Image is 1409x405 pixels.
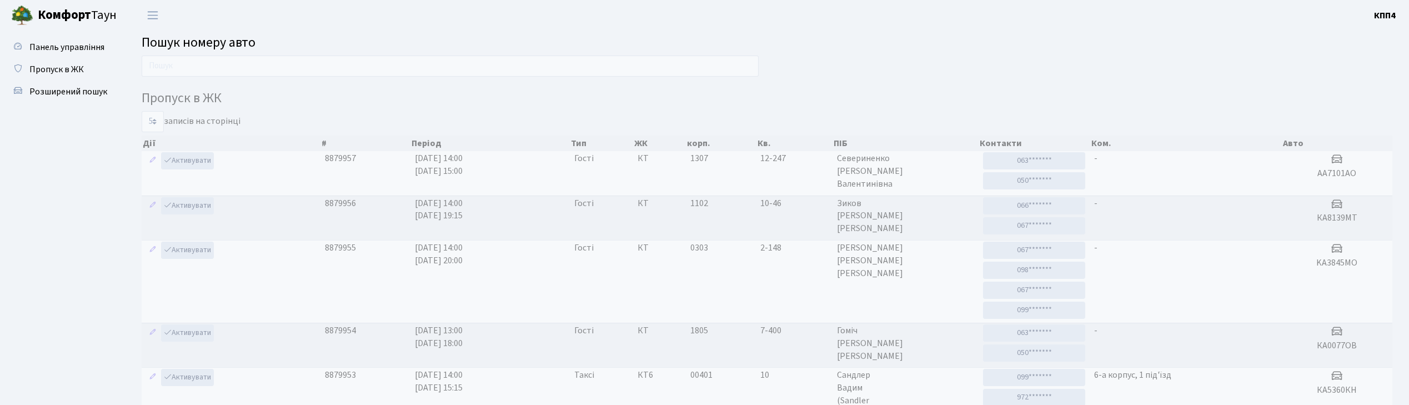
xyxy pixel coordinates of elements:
span: 1102 [690,197,708,209]
span: 12-247 [760,152,828,165]
span: - [1094,242,1097,254]
span: Севериненко [PERSON_NAME] Валентинівна [837,152,974,191]
span: Гості [574,324,594,337]
th: ЖК [633,136,686,151]
span: 1805 [690,324,708,337]
span: КТ [638,152,681,165]
th: Авто [1282,136,1392,151]
span: [DATE] 14:00 [DATE] 15:00 [415,152,463,177]
span: 8879956 [325,197,356,209]
span: Пропуск в ЖК [29,63,84,76]
th: Період [410,136,570,151]
span: Таксі [574,369,594,382]
span: Гості [574,242,594,254]
a: Редагувати [146,152,159,169]
a: Редагувати [146,324,159,342]
span: 2-148 [760,242,828,254]
span: Зиков [PERSON_NAME] [PERSON_NAME] [837,197,974,236]
span: - [1094,197,1097,209]
a: Активувати [161,152,214,169]
span: 6-а корпус, 1 під'їзд [1094,369,1171,381]
span: 0303 [690,242,708,254]
th: Тип [570,136,633,151]
span: Гості [574,152,594,165]
a: Редагувати [146,197,159,214]
h4: Пропуск в ЖК [142,91,1392,107]
label: записів на сторінці [142,111,240,132]
span: Гості [574,197,594,210]
span: 1307 [690,152,708,164]
a: Пропуск в ЖК [6,58,117,81]
img: logo.png [11,4,33,27]
span: - [1094,324,1097,337]
th: ПІБ [833,136,979,151]
span: [DATE] 14:00 [DATE] 20:00 [415,242,463,267]
span: КТ [638,324,681,337]
a: Активувати [161,324,214,342]
b: Комфорт [38,6,91,24]
span: Розширений пошук [29,86,107,98]
th: # [320,136,410,151]
th: Ком. [1090,136,1282,151]
th: Дії [142,136,320,151]
span: КТ6 [638,369,681,382]
a: КПП4 [1374,9,1396,22]
span: 00401 [690,369,713,381]
span: 8879957 [325,152,356,164]
input: Пошук [142,56,759,77]
h5: КА0077ОВ [1286,341,1388,351]
span: Гоміч [PERSON_NAME] [PERSON_NAME] [837,324,974,363]
span: [DATE] 14:00 [DATE] 15:15 [415,369,463,394]
h5: АА7101АО [1286,168,1388,179]
h5: KA3845МО [1286,258,1388,268]
span: - [1094,152,1097,164]
h5: КА8139МТ [1286,213,1388,223]
th: Кв. [756,136,833,151]
span: Таун [38,6,117,25]
a: Розширений пошук [6,81,117,103]
h5: КА5360КH [1286,385,1388,396]
span: [DATE] 13:00 [DATE] 18:00 [415,324,463,349]
span: 8879954 [325,324,356,337]
span: 10 [760,369,828,382]
span: 8879953 [325,369,356,381]
a: Редагувати [146,242,159,259]
a: Редагувати [146,369,159,386]
span: 10-46 [760,197,828,210]
a: Активувати [161,242,214,259]
a: Активувати [161,197,214,214]
span: [PERSON_NAME] [PERSON_NAME] [PERSON_NAME] [837,242,974,280]
span: [DATE] 14:00 [DATE] 19:15 [415,197,463,222]
select: записів на сторінці [142,111,164,132]
th: корп. [686,136,756,151]
button: Переключити навігацію [139,6,167,24]
span: КТ [638,197,681,210]
span: Панель управління [29,41,104,53]
span: КТ [638,242,681,254]
a: Панель управління [6,36,117,58]
th: Контакти [979,136,1090,151]
span: 8879955 [325,242,356,254]
span: 7-400 [760,324,828,337]
span: Пошук номеру авто [142,33,255,52]
a: Активувати [161,369,214,386]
